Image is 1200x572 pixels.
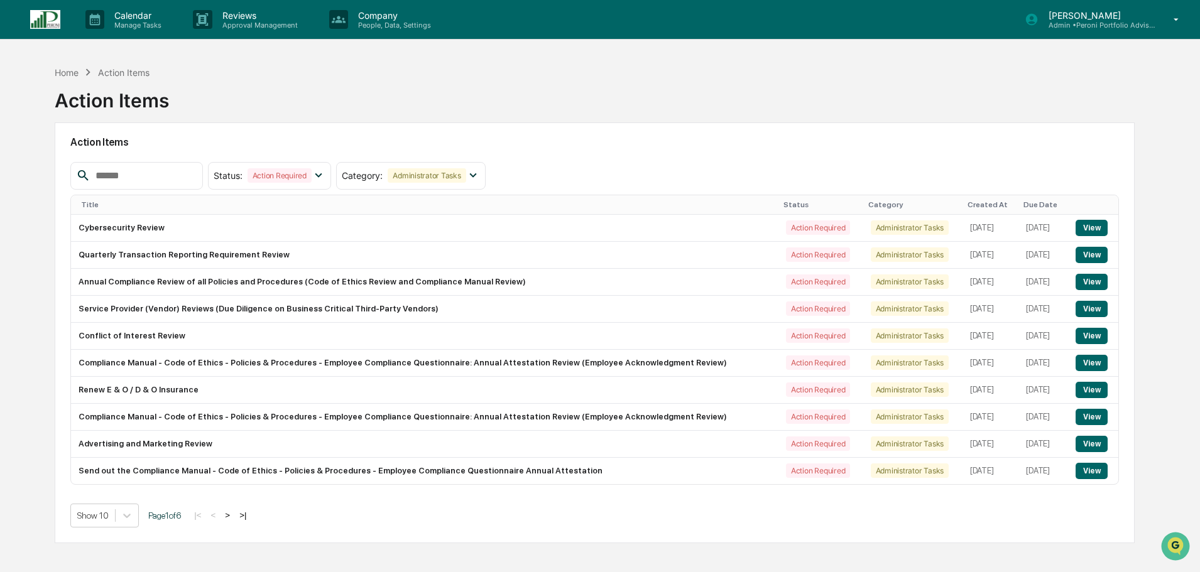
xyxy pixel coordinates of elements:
[1076,385,1108,394] a: View
[1076,274,1108,290] button: View
[786,301,850,316] div: Action Required
[71,296,778,323] td: Service Provider (Vendor) Reviews (Due Diligence on Business Critical Third-Party Vendors)
[70,136,1119,148] h2: Action Items
[1076,220,1108,236] button: View
[104,21,168,30] p: Manage Tasks
[8,276,84,298] a: 🔎Data Lookup
[1018,242,1068,269] td: [DATE]
[1076,463,1108,479] button: View
[104,171,109,181] span: •
[207,510,220,521] button: <
[1076,277,1108,286] a: View
[1160,531,1194,564] iframe: Open customer support
[786,436,850,451] div: Action Required
[1076,412,1108,421] a: View
[71,377,778,404] td: Renew E & O / D & O Insurance
[871,382,949,397] div: Administrator Tasks
[868,200,957,209] div: Category
[786,274,850,289] div: Action Required
[236,510,250,521] button: >|
[86,252,161,274] a: 🗄️Attestations
[1076,250,1108,259] a: View
[148,510,181,521] span: Page 1 of 6
[1018,377,1068,404] td: [DATE]
[214,100,229,115] button: Start new chat
[963,296,1019,323] td: [DATE]
[1076,409,1108,425] button: View
[98,67,150,78] div: Action Items
[30,10,60,29] img: logo
[1076,331,1108,340] a: View
[1018,269,1068,296] td: [DATE]
[81,200,773,209] div: Title
[39,171,102,181] span: [PERSON_NAME]
[786,247,850,262] div: Action Required
[342,170,383,181] span: Category :
[1076,439,1108,448] a: View
[388,168,466,183] div: Administrator Tasks
[13,193,33,213] img: Rachel Stanley
[1023,200,1063,209] div: Due Date
[248,168,312,183] div: Action Required
[1076,223,1108,232] a: View
[89,311,152,321] a: Powered byPylon
[13,139,84,149] div: Past conversations
[871,355,949,370] div: Administrator Tasks
[111,205,137,215] span: [DATE]
[71,458,778,484] td: Send out the Compliance Manual - Code of Ethics - Policies & Procedures - Employee Compliance Que...
[125,311,152,321] span: Pylon
[871,436,949,451] div: Administrator Tasks
[1076,382,1108,398] button: View
[71,431,778,458] td: Advertising and Marketing Review
[91,258,101,268] div: 🗄️
[963,323,1019,350] td: [DATE]
[1076,466,1108,475] a: View
[104,257,156,269] span: Attestations
[55,79,169,112] div: Action Items
[57,96,206,109] div: Start new chat
[1076,328,1108,344] button: View
[13,26,229,46] p: How can we help?
[786,382,850,397] div: Action Required
[104,205,109,215] span: •
[111,171,137,181] span: [DATE]
[13,258,23,268] div: 🖐️
[13,159,33,179] img: Rachel Stanley
[39,205,102,215] span: [PERSON_NAME]
[871,247,949,262] div: Administrator Tasks
[871,274,949,289] div: Administrator Tasks
[1018,431,1068,458] td: [DATE]
[25,257,81,269] span: Preclearance
[1039,10,1155,21] p: [PERSON_NAME]
[871,301,949,316] div: Administrator Tasks
[71,350,778,377] td: Compliance Manual - Code of Ethics - Policies & Procedures - Employee Compliance Questionnaire: A...
[1076,355,1108,371] button: View
[968,200,1014,209] div: Created At
[348,10,437,21] p: Company
[13,96,35,119] img: 1746055101610-c473b297-6a78-478c-a979-82029cc54cd1
[1018,296,1068,323] td: [DATE]
[212,10,304,21] p: Reviews
[348,21,437,30] p: People, Data, Settings
[783,200,858,209] div: Status
[71,215,778,242] td: Cybersecurity Review
[963,242,1019,269] td: [DATE]
[57,109,173,119] div: We're available if you need us!
[13,282,23,292] div: 🔎
[71,323,778,350] td: Conflict of Interest Review
[26,96,49,119] img: 8933085812038_c878075ebb4cc5468115_72.jpg
[195,137,229,152] button: See all
[963,269,1019,296] td: [DATE]
[1076,247,1108,263] button: View
[1076,301,1108,317] button: View
[963,350,1019,377] td: [DATE]
[1018,404,1068,431] td: [DATE]
[786,355,850,370] div: Action Required
[963,404,1019,431] td: [DATE]
[871,220,949,235] div: Administrator Tasks
[71,404,778,431] td: Compliance Manual - Code of Ethics - Policies & Procedures - Employee Compliance Questionnaire: A...
[1018,350,1068,377] td: [DATE]
[71,269,778,296] td: Annual Compliance Review of all Policies and Procedures (Code of Ethics Review and Compliance Man...
[963,377,1019,404] td: [DATE]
